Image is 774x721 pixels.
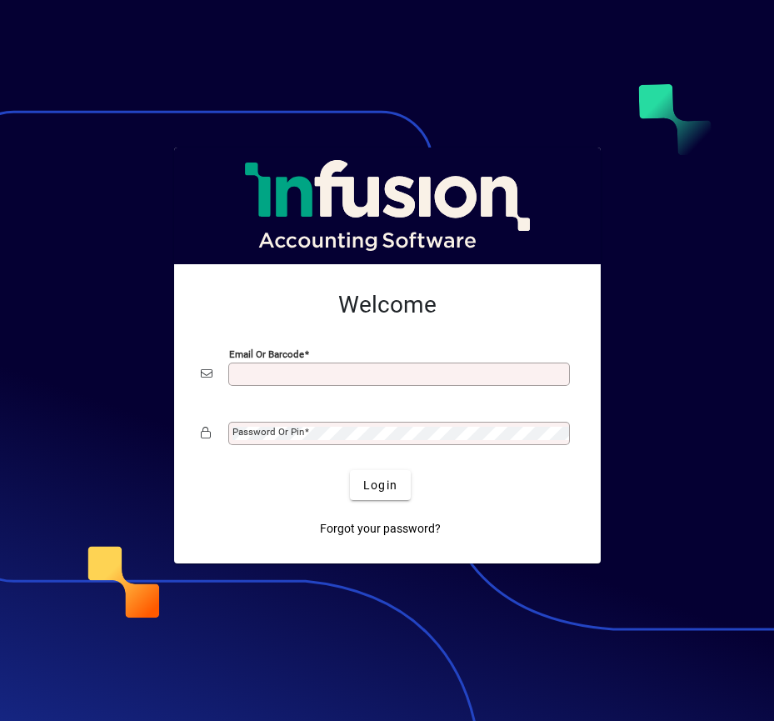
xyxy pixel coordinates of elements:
span: Forgot your password? [320,520,441,538]
mat-label: Email or Barcode [229,348,304,360]
span: Login [363,477,397,494]
mat-label: Password or Pin [232,426,304,438]
a: Forgot your password? [313,513,447,543]
button: Login [350,470,411,500]
h2: Welcome [201,291,574,319]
